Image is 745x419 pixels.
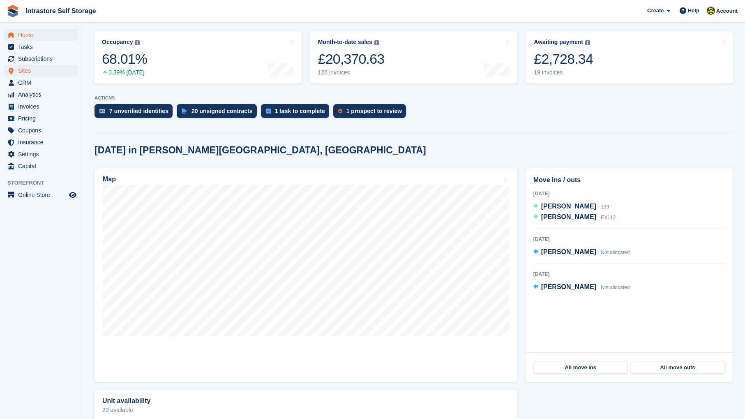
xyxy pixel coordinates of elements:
img: contract_signature_icon-13c848040528278c33f63329250d36e43548de30e8caae1d1a13099fd9432cc5.svg [182,109,187,113]
a: [PERSON_NAME] Not allocated [533,247,630,258]
span: Settings [18,148,67,160]
div: Month-to-date sales [318,39,372,46]
img: verify_identity-adf6edd0f0f0b5bbfe63781bf79b02c33cf7c696d77639b501bdc392416b5a36.svg [99,109,105,113]
h2: Move ins / outs [533,175,725,185]
img: icon-info-grey-7440780725fd019a000dd9b08b2336e03edf1995a4989e88bcd33f0948082b44.svg [374,40,379,45]
img: icon-info-grey-7440780725fd019a000dd9b08b2336e03edf1995a4989e88bcd33f0948082b44.svg [585,40,590,45]
span: Insurance [18,137,67,148]
div: 1 task to complete [275,108,325,114]
img: Emily Clark [707,7,715,15]
a: Intrastore Self Storage [22,4,99,18]
a: Month-to-date sales £20,370.63 126 invoices [310,31,518,83]
div: 20 unsigned contracts [191,108,253,114]
img: stora-icon-8386f47178a22dfd0bd8f6a31ec36ba5ce8667c1dd55bd0f319d3a0aa187defe.svg [7,5,19,17]
div: Occupancy [102,39,133,46]
a: menu [4,113,78,124]
span: Subscriptions [18,53,67,65]
div: 19 invoices [534,69,593,76]
a: menu [4,160,78,172]
a: menu [4,29,78,41]
span: Create [647,7,664,15]
a: menu [4,125,78,136]
span: Analytics [18,89,67,100]
a: Preview store [68,190,78,200]
a: Occupancy 68.01% 0.89% [DATE] [94,31,302,83]
p: 29 available [102,407,510,413]
span: Tasks [18,41,67,53]
p: ACTIONS [95,95,733,101]
div: £2,728.34 [534,51,593,67]
span: [PERSON_NAME] [541,213,596,220]
span: [PERSON_NAME] [541,283,596,290]
span: Help [688,7,699,15]
a: menu [4,53,78,65]
a: [PERSON_NAME] 139 [533,201,609,212]
a: [PERSON_NAME] Not allocated [533,282,630,293]
div: [DATE] [533,271,725,278]
img: prospect-51fa495bee0391a8d652442698ab0144808aea92771e9ea1ae160a38d050c398.svg [338,109,342,113]
a: menu [4,89,78,100]
a: All move outs [631,361,724,374]
span: [PERSON_NAME] [541,248,596,255]
a: All move ins [534,361,627,374]
a: menu [4,137,78,148]
div: [DATE] [533,190,725,197]
img: task-75834270c22a3079a89374b754ae025e5fb1db73e45f91037f5363f120a921f8.svg [266,109,271,113]
div: 7 unverified identities [109,108,168,114]
h2: Map [103,176,116,183]
div: £20,370.63 [318,51,385,67]
div: [DATE] [533,236,725,243]
span: EX112 [601,215,616,220]
span: Sites [18,65,67,76]
span: Not allocated [601,285,630,290]
span: Invoices [18,101,67,112]
a: Awaiting payment £2,728.34 19 invoices [526,31,733,83]
a: 1 prospect to review [333,104,410,122]
a: menu [4,101,78,112]
h2: [DATE] in [PERSON_NAME][GEOGRAPHIC_DATA], [GEOGRAPHIC_DATA] [95,145,426,156]
a: menu [4,77,78,88]
a: 7 unverified identities [95,104,177,122]
div: 126 invoices [318,69,385,76]
span: CRM [18,77,67,88]
a: [PERSON_NAME] EX112 [533,212,616,223]
span: 139 [601,204,609,210]
h2: Unit availability [102,397,150,405]
div: 68.01% [102,51,147,67]
a: menu [4,189,78,201]
span: Pricing [18,113,67,124]
div: 0.89% [DATE] [102,69,147,76]
span: Coupons [18,125,67,136]
a: menu [4,148,78,160]
span: Capital [18,160,67,172]
a: menu [4,41,78,53]
span: Home [18,29,67,41]
span: [PERSON_NAME] [541,203,596,210]
span: Account [716,7,738,15]
div: 1 prospect to review [346,108,402,114]
a: 20 unsigned contracts [177,104,261,122]
span: Online Store [18,189,67,201]
a: 1 task to complete [261,104,333,122]
img: icon-info-grey-7440780725fd019a000dd9b08b2336e03edf1995a4989e88bcd33f0948082b44.svg [135,40,140,45]
a: menu [4,65,78,76]
span: Storefront [7,179,82,187]
span: Not allocated [601,250,630,255]
div: Awaiting payment [534,39,583,46]
a: Map [95,168,517,382]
